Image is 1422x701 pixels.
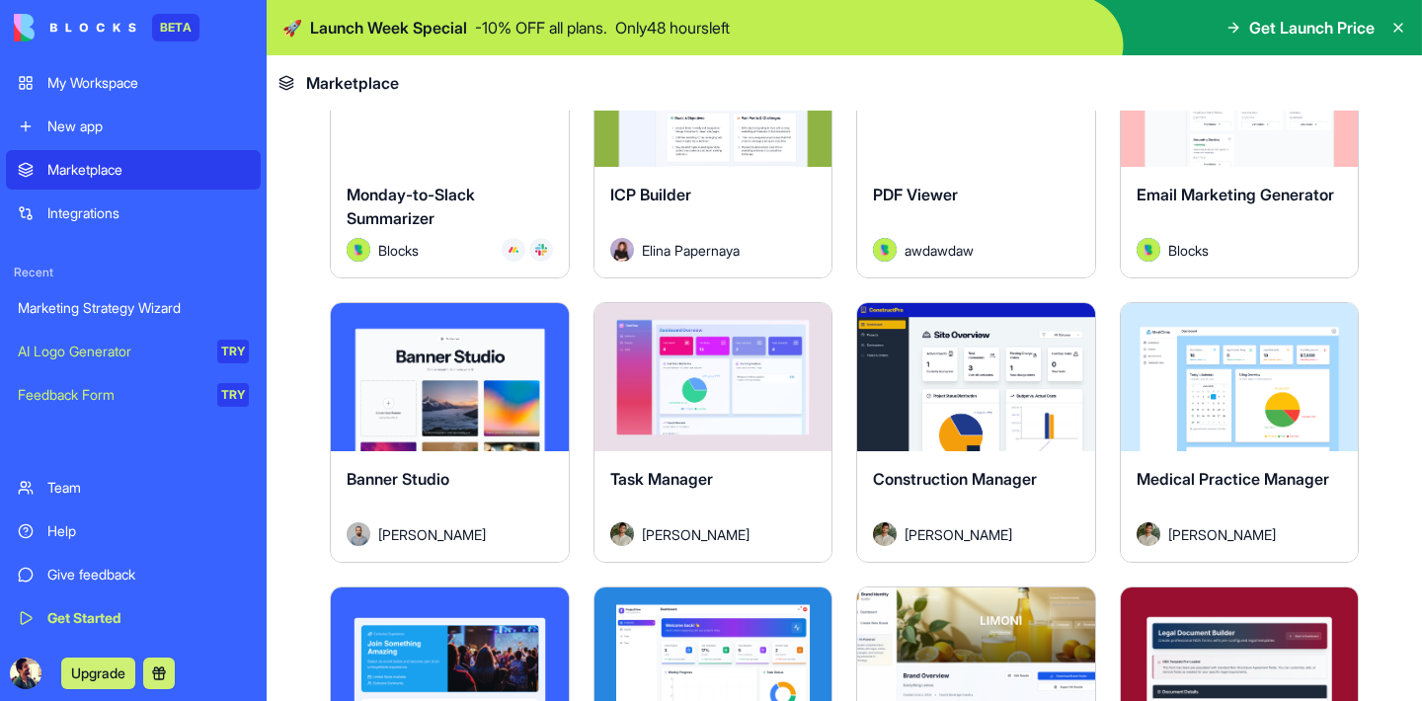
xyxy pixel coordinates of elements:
span: PDF Viewer [873,185,958,204]
span: Banner Studio [347,469,449,489]
div: Help [47,521,249,541]
a: Banner StudioAvatar[PERSON_NAME] [330,302,570,563]
div: New app [47,117,249,136]
a: AI Logo GeneratorTRY [6,332,261,371]
span: [PERSON_NAME] [1168,524,1276,545]
span: 🚀 [282,16,302,39]
a: New app [6,107,261,146]
img: Avatar [610,522,634,546]
img: Avatar [610,238,634,262]
span: Marketplace [306,71,399,95]
div: Marketing Strategy Wizard [18,298,249,318]
div: Feedback Form [18,385,203,405]
span: awdawdaw [905,240,974,261]
a: Marketing Strategy Wizard [6,288,261,328]
a: ICP BuilderAvatarElina Papernaya [593,18,833,278]
img: Slack_i955cf.svg [535,244,547,256]
a: Monday-to-Slack SummarizerAvatarBlocks [330,18,570,278]
span: Task Manager [610,469,713,489]
a: Medical Practice ManagerAvatar[PERSON_NAME] [1120,302,1360,563]
div: BETA [152,14,199,41]
span: [PERSON_NAME] [905,524,1012,545]
button: Upgrade [61,658,135,689]
div: Get Started [47,608,249,628]
img: Avatar [1137,522,1160,546]
a: Email Marketing GeneratorAvatarBlocks [1120,18,1360,278]
div: TRY [217,383,249,407]
div: Marketplace [47,160,249,180]
span: Blocks [1168,240,1209,261]
a: PDF ViewerAvatarawdawdaw [856,18,1096,278]
span: Medical Practice Manager [1137,469,1329,489]
img: Avatar [873,522,897,546]
img: Avatar [347,522,370,546]
img: ACg8ocKkLOx_TkgKKa3WFJJc2peI2k2MQ7MtmxAsra_iuuqzdSOBovE=s96-c [10,658,41,689]
img: Avatar [347,238,370,262]
img: Avatar [873,238,897,262]
a: Team [6,468,261,507]
a: Give feedback [6,555,261,594]
span: Email Marketing Generator [1137,185,1334,204]
div: TRY [217,340,249,363]
a: Upgrade [61,662,135,682]
div: Give feedback [47,565,249,584]
a: Help [6,511,261,551]
div: Team [47,478,249,498]
a: Get Started [6,598,261,638]
a: BETA [14,14,199,41]
a: Construction ManagerAvatar[PERSON_NAME] [856,302,1096,563]
img: Monday_mgmdm1.svg [508,244,519,256]
span: [PERSON_NAME] [378,524,486,545]
div: AI Logo Generator [18,342,203,361]
div: My Workspace [47,73,249,93]
a: My Workspace [6,63,261,103]
p: Only 48 hours left [615,16,730,39]
img: logo [14,14,136,41]
a: Marketplace [6,150,261,190]
span: ICP Builder [610,185,691,204]
span: Blocks [378,240,419,261]
a: Feedback FormTRY [6,375,261,415]
div: Integrations [47,203,249,223]
span: Launch Week Special [310,16,467,39]
a: Task ManagerAvatar[PERSON_NAME] [593,302,833,563]
span: Elina Papernaya [642,240,740,261]
span: [PERSON_NAME] [642,524,750,545]
span: Get Launch Price [1249,16,1375,39]
span: Monday-to-Slack Summarizer [347,185,475,228]
p: - 10 % OFF all plans. [475,16,607,39]
span: Construction Manager [873,469,1037,489]
a: Integrations [6,194,261,233]
span: Recent [6,265,261,280]
img: Avatar [1137,238,1160,262]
